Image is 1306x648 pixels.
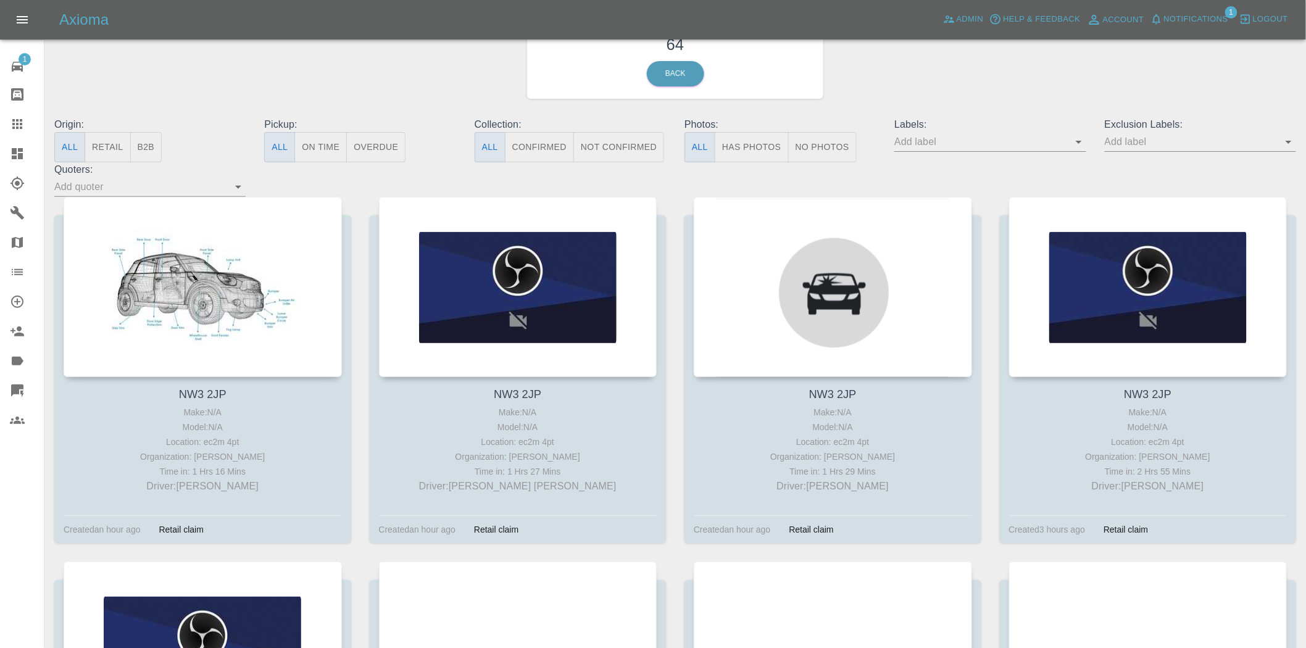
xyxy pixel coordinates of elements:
div: Organization: [PERSON_NAME] [67,449,339,464]
p: Photos: [684,117,876,132]
button: Notifications [1147,10,1231,29]
div: Make: N/A [382,405,654,420]
span: 1 [1225,6,1237,19]
button: Has Photos [715,132,789,162]
button: Retail [85,132,130,162]
div: Time in: 1 Hrs 16 Mins [67,464,339,479]
div: Organization: [PERSON_NAME] [382,449,654,464]
div: Time in: 1 Hrs 29 Mins [697,464,969,479]
button: Logout [1236,10,1291,29]
div: Created an hour ago [64,522,141,537]
span: 1 [19,53,31,65]
p: Pickup: [264,117,455,132]
div: Time in: 1 Hrs 27 Mins [382,464,654,479]
p: Driver: [PERSON_NAME] [67,479,339,494]
p: Origin: [54,117,246,132]
div: Location: ec2m 4pt [1012,434,1284,449]
div: Make: N/A [67,405,339,420]
button: All [54,132,85,162]
button: Open [1070,133,1088,151]
div: Model: N/A [67,420,339,434]
button: Open [230,178,247,196]
div: Organization: [PERSON_NAME] [697,449,969,464]
span: Notifications [1164,12,1228,27]
span: Help & Feedback [1003,12,1080,27]
input: Add label [894,132,1067,151]
div: Retail claim [1094,522,1157,537]
button: On Time [294,132,347,162]
div: Make: N/A [697,405,969,420]
div: Created an hour ago [694,522,771,537]
span: Logout [1253,12,1288,27]
p: Driver: [PERSON_NAME] [697,479,969,494]
h3: 64 [536,33,815,56]
div: Make: N/A [1012,405,1284,420]
input: Add label [1105,132,1278,151]
p: Driver: [PERSON_NAME] [PERSON_NAME] [382,479,654,494]
h5: Axioma [59,10,109,30]
button: All [475,132,505,162]
button: All [684,132,715,162]
div: Location: ec2m 4pt [67,434,339,449]
a: Back [647,61,704,86]
button: Help & Feedback [986,10,1083,29]
div: Created an hour ago [379,522,456,537]
a: NW3 2JP [1124,388,1171,401]
button: Confirmed [505,132,574,162]
button: All [264,132,295,162]
div: Location: ec2m 4pt [382,434,654,449]
div: Retail claim [780,522,843,537]
button: B2B [130,132,162,162]
div: Location: ec2m 4pt [697,434,969,449]
button: Not Confirmed [573,132,664,162]
a: NW3 2JP [494,388,541,401]
p: Driver: [PERSON_NAME] [1012,479,1284,494]
p: Exclusion Labels: [1105,117,1296,132]
div: Model: N/A [1012,420,1284,434]
button: Open [1280,133,1297,151]
a: NW3 2JP [809,388,857,401]
a: NW3 2JP [179,388,227,401]
div: Model: N/A [697,420,969,434]
div: Model: N/A [382,420,654,434]
button: Overdue [346,132,406,162]
div: Retail claim [150,522,213,537]
input: Add quoter [54,177,227,196]
span: Account [1103,13,1144,27]
a: Admin [940,10,987,29]
div: Organization: [PERSON_NAME] [1012,449,1284,464]
p: Labels: [894,117,1086,132]
button: No Photos [788,132,857,162]
div: Retail claim [465,522,528,537]
div: Time in: 2 Hrs 55 Mins [1012,464,1284,479]
a: Account [1084,10,1147,30]
p: Collection: [475,117,666,132]
button: Open drawer [7,5,37,35]
p: Quoters: [54,162,246,177]
div: Created 3 hours ago [1009,522,1086,537]
span: Admin [957,12,984,27]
